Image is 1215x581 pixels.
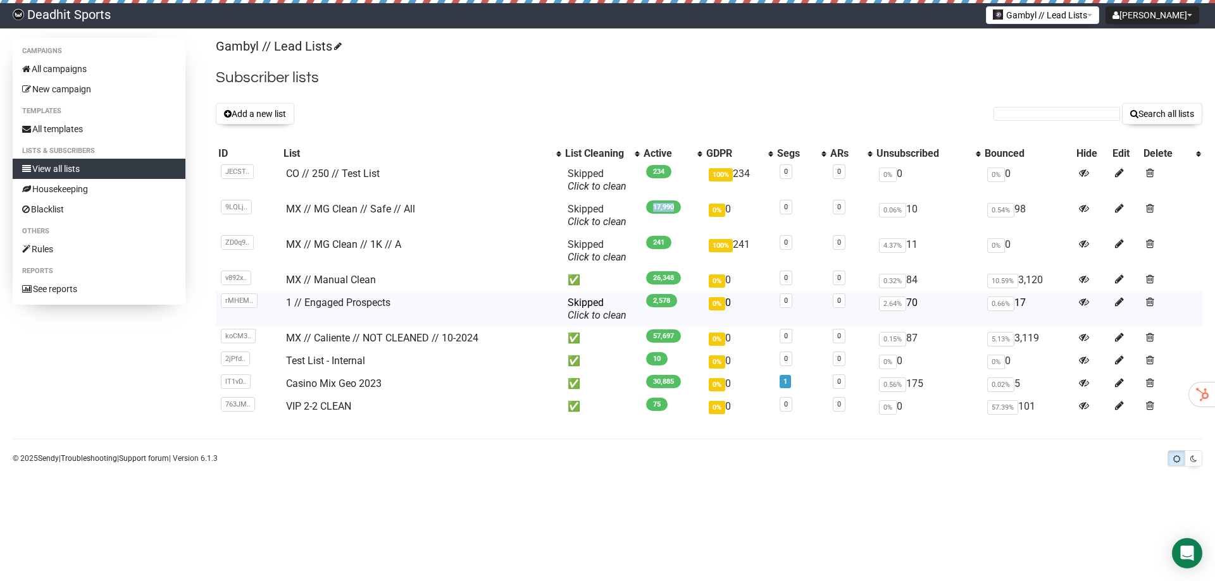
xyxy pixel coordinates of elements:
[879,297,906,311] span: 2.64%
[879,355,897,369] span: 0%
[13,199,185,219] a: Blacklist
[879,377,906,392] span: 0.56%
[1076,147,1107,160] div: Hide
[13,44,185,59] li: Campaigns
[286,168,380,180] a: CO // 250 // Test List
[568,251,626,263] a: Click to clean
[879,238,906,253] span: 4.37%
[568,203,626,228] span: Skipped
[563,145,641,162] th: List Cleaning: No sort applied, activate to apply an ascending sort
[704,198,775,233] td: 0
[13,239,185,259] a: Rules
[784,400,788,408] a: 0
[784,355,788,363] a: 0
[1106,6,1199,24] button: [PERSON_NAME]
[286,377,382,389] a: Casino Mix Geo 2023
[709,333,725,346] span: 0%
[830,147,862,160] div: ARs
[709,297,725,310] span: 0%
[987,168,1005,182] span: 0%
[568,297,626,321] span: Skipped
[784,203,788,211] a: 0
[1172,538,1202,568] div: Open Intercom Messenger
[646,236,671,249] span: 241
[704,162,775,198] td: 234
[646,375,681,388] span: 30,885
[993,9,1003,20] img: 2.jpg
[704,350,775,372] td: 0
[704,233,775,269] td: 241
[709,401,725,414] span: 0%
[784,332,788,340] a: 0
[879,274,906,288] span: 0.32%
[982,291,1074,327] td: 17
[777,147,814,160] div: Segs
[13,144,185,159] li: Lists & subscribers
[119,454,169,463] a: Support forum
[568,309,626,321] a: Click to clean
[13,79,185,99] a: New campaign
[837,332,841,340] a: 0
[837,238,841,247] a: 0
[644,147,691,160] div: Active
[221,235,254,250] span: ZD0q9..
[13,104,185,119] li: Templates
[1141,145,1202,162] th: Delete: No sort applied, activate to apply an ascending sort
[704,269,775,291] td: 0
[879,203,906,217] span: 0.06%
[646,294,677,307] span: 2,578
[563,350,641,372] td: ✅
[987,238,1005,253] span: 0%
[709,378,725,391] span: 0%
[837,377,841,386] a: 0
[563,269,641,291] td: ✅
[61,454,117,463] a: Troubleshooting
[704,145,775,162] th: GDPR: No sort applied, activate to apply an ascending sort
[987,400,1018,415] span: 57.39%
[1074,145,1110,162] th: Hide: No sort applied, sorting is disabled
[828,145,875,162] th: ARs: No sort applied, activate to apply an ascending sort
[874,233,982,269] td: 11
[874,350,982,372] td: 0
[13,159,185,179] a: View all lists
[286,297,390,309] a: 1 // Engaged Prospects
[646,200,681,214] span: 17,990
[982,162,1074,198] td: 0
[13,264,185,279] li: Reports
[565,147,628,160] div: List Cleaning
[221,374,251,389] span: lT1vD..
[646,165,671,178] span: 234
[704,327,775,350] td: 0
[13,224,185,239] li: Others
[837,168,841,176] a: 0
[568,216,626,228] a: Click to clean
[286,274,376,286] a: MX // Manual Clean
[218,147,278,160] div: ID
[221,397,255,412] span: 763JM..
[286,238,401,250] a: MX // MG Clean // 1K // A
[879,332,906,346] span: 0.15%
[986,6,1099,24] button: Gambyl // Lead Lists
[221,200,252,214] span: 9LQLj..
[706,147,763,160] div: GDPR
[982,327,1074,350] td: 3,119
[837,400,841,408] a: 0
[783,377,787,386] a: 1
[216,145,281,162] th: ID: No sort applied, sorting is disabled
[784,297,788,305] a: 0
[568,168,626,192] span: Skipped
[982,233,1074,269] td: 0
[709,168,733,181] span: 100%
[221,352,250,366] span: 2jPfd..
[568,180,626,192] a: Click to clean
[837,297,841,305] a: 0
[987,355,1005,369] span: 0%
[987,274,1018,288] span: 10.59%
[837,274,841,282] a: 0
[982,198,1074,233] td: 98
[563,395,641,418] td: ✅
[286,355,365,367] a: Test List - Internal
[709,274,725,288] span: 0%
[704,395,775,418] td: 0
[286,400,351,412] a: VIP 2-2 CLEAN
